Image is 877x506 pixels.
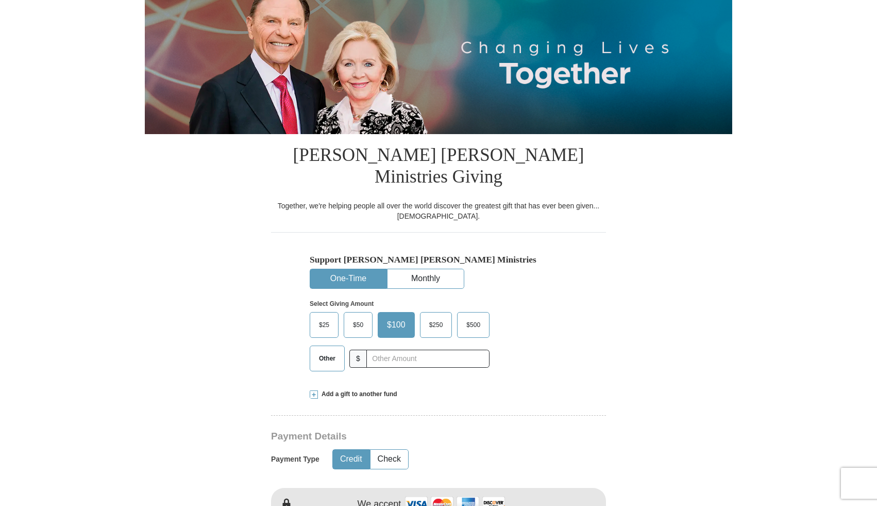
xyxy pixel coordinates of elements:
[424,317,448,333] span: $250
[349,350,367,368] span: $
[333,450,369,469] button: Credit
[310,300,374,307] strong: Select Giving Amount
[370,450,408,469] button: Check
[271,201,606,221] div: Together, we're helping people all over the world discover the greatest gift that has ever been g...
[314,317,334,333] span: $25
[461,317,485,333] span: $500
[382,317,411,333] span: $100
[271,455,319,464] h5: Payment Type
[271,134,606,201] h1: [PERSON_NAME] [PERSON_NAME] Ministries Giving
[310,269,386,288] button: One-Time
[271,431,534,443] h3: Payment Details
[318,390,397,399] span: Add a gift to another fund
[348,317,368,333] span: $50
[310,254,567,265] h5: Support [PERSON_NAME] [PERSON_NAME] Ministries
[314,351,341,366] span: Other
[387,269,464,288] button: Monthly
[366,350,490,368] input: Other Amount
